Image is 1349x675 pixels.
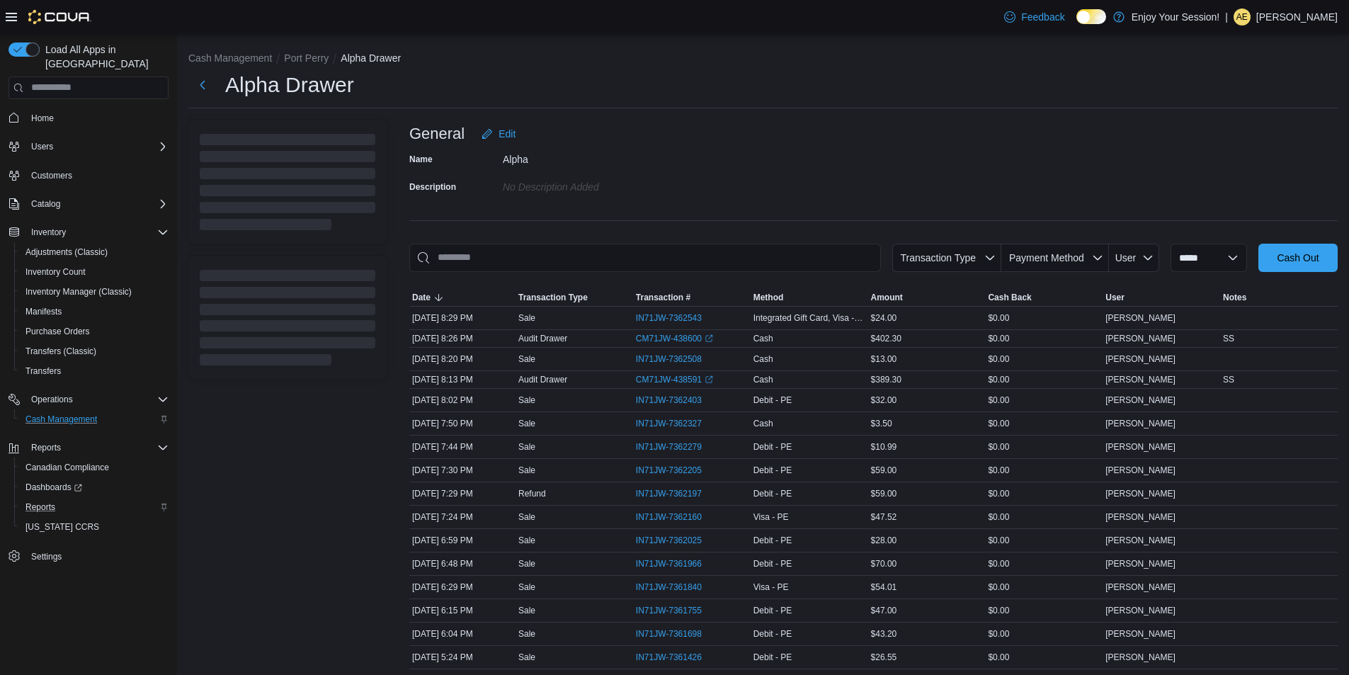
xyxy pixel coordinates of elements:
[14,517,174,537] button: [US_STATE] CCRS
[14,497,174,517] button: Reports
[900,252,976,263] span: Transaction Type
[28,10,91,24] img: Cova
[25,286,132,297] span: Inventory Manager (Classic)
[20,411,103,428] a: Cash Management
[14,262,174,282] button: Inventory Count
[1105,628,1176,640] span: [PERSON_NAME]
[25,246,108,258] span: Adjustments (Classic)
[412,292,431,303] span: Date
[753,511,789,523] span: Visa - PE
[20,363,67,380] a: Transfers
[25,391,79,408] button: Operations
[31,198,60,210] span: Catalog
[409,579,516,596] div: [DATE] 6:29 PM
[20,303,169,320] span: Manifests
[753,582,789,593] span: Visa - PE
[518,605,535,616] p: Sale
[503,176,693,193] div: No Description added
[998,3,1070,31] a: Feedback
[409,625,516,642] div: [DATE] 6:04 PM
[636,395,702,406] span: IN71JW-7362403
[284,52,329,64] button: Port Perry
[25,521,99,533] span: [US_STATE] CCRS
[871,333,901,344] span: $402.30
[20,479,88,496] a: Dashboards
[518,652,535,663] p: Sale
[753,465,792,476] span: Debit - PE
[636,605,702,616] span: IN71JW-7361755
[20,343,169,360] span: Transfers (Classic)
[8,102,169,603] nav: Complex example
[636,649,716,666] button: IN71JW-7361426
[3,194,174,214] button: Catalog
[871,488,897,499] span: $59.00
[753,353,773,365] span: Cash
[516,289,633,306] button: Transaction Type
[985,579,1103,596] div: $0.00
[705,334,713,343] svg: External link
[753,395,792,406] span: Debit - PE
[1105,652,1176,663] span: [PERSON_NAME]
[985,415,1103,432] div: $0.00
[1105,488,1176,499] span: [PERSON_NAME]
[1220,289,1338,306] button: Notes
[636,628,702,640] span: IN71JW-7361698
[25,195,66,212] button: Catalog
[636,488,702,499] span: IN71JW-7362197
[1076,24,1077,25] span: Dark Mode
[14,458,174,477] button: Canadian Compliance
[518,353,535,365] p: Sale
[20,244,169,261] span: Adjustments (Classic)
[20,518,105,535] a: [US_STATE] CCRS
[25,224,169,241] span: Inventory
[1105,535,1176,546] span: [PERSON_NAME]
[871,292,903,303] span: Amount
[409,125,465,142] h3: General
[636,333,713,344] a: CM71JW-438600External link
[31,394,73,405] span: Operations
[20,499,169,516] span: Reports
[1105,465,1176,476] span: [PERSON_NAME]
[1105,441,1176,453] span: [PERSON_NAME]
[636,374,713,385] a: CM71JW-438591External link
[188,52,272,64] button: Cash Management
[188,51,1338,68] nav: An example of EuiBreadcrumbs
[871,535,897,546] span: $28.00
[636,579,716,596] button: IN71JW-7361840
[25,414,97,425] span: Cash Management
[753,374,773,385] span: Cash
[1234,8,1251,25] div: Alana Edgington
[636,652,702,663] span: IN71JW-7361426
[636,392,716,409] button: IN71JW-7362403
[409,154,433,165] label: Name
[985,649,1103,666] div: $0.00
[753,488,792,499] span: Debit - PE
[25,439,169,456] span: Reports
[871,582,897,593] span: $54.01
[871,511,897,523] span: $47.52
[892,244,1001,272] button: Transaction Type
[25,365,61,377] span: Transfers
[40,42,169,71] span: Load All Apps in [GEOGRAPHIC_DATA]
[20,363,169,380] span: Transfers
[871,312,897,324] span: $24.00
[3,438,174,458] button: Reports
[14,322,174,341] button: Purchase Orders
[753,535,792,546] span: Debit - PE
[20,283,169,300] span: Inventory Manager (Classic)
[20,323,169,340] span: Purchase Orders
[871,395,897,406] span: $32.00
[985,351,1103,368] div: $0.00
[753,652,792,663] span: Debit - PE
[705,375,713,384] svg: External link
[1105,374,1176,385] span: [PERSON_NAME]
[518,374,567,385] p: Audit Drawer
[988,292,1031,303] span: Cash Back
[868,289,986,306] button: Amount
[20,459,169,476] span: Canadian Compliance
[225,71,354,99] h1: Alpha Drawer
[636,535,702,546] span: IN71JW-7362025
[409,289,516,306] button: Date
[871,374,901,385] span: $389.30
[25,462,109,473] span: Canadian Compliance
